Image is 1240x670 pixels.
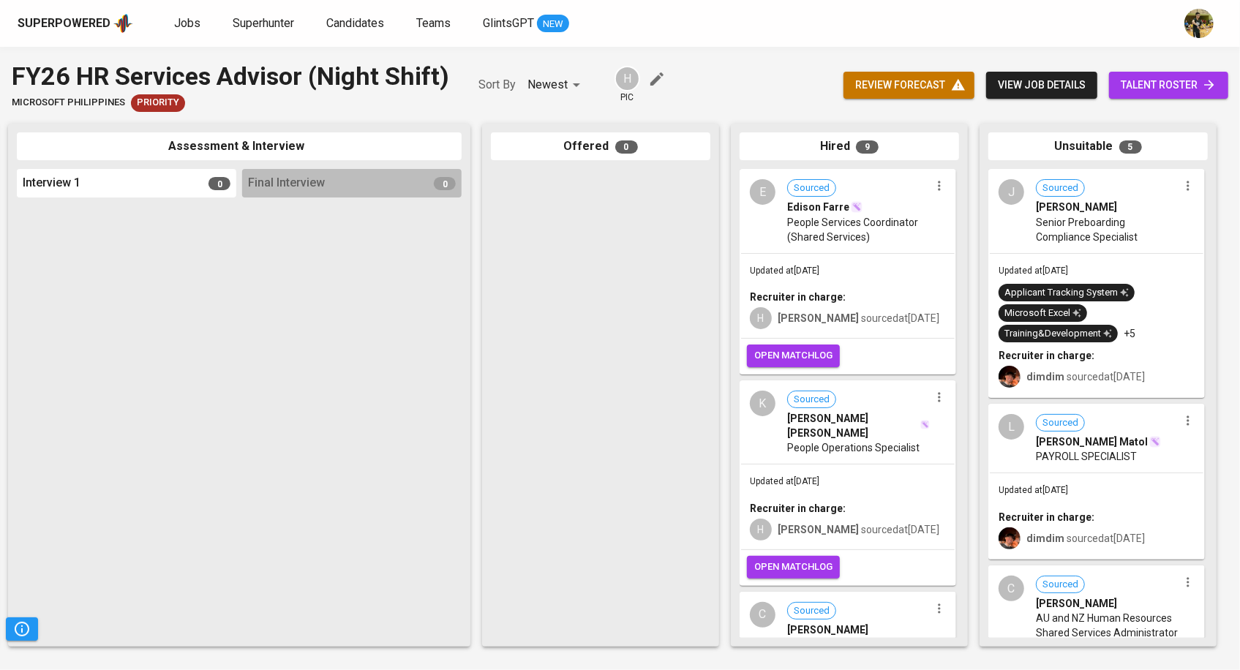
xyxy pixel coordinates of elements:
[778,312,939,324] span: sourced at [DATE]
[478,76,516,94] p: Sort By
[1119,140,1142,154] span: 5
[747,345,840,367] button: open matchlog
[787,637,930,666] span: Associate HR Operations Representative
[1036,215,1179,244] span: Senior Preboarding Compliance Specialist
[416,15,454,33] a: Teams
[747,556,840,579] button: open matchlog
[233,15,297,33] a: Superhunter
[787,440,920,455] span: People Operations Specialist
[788,604,835,618] span: Sourced
[778,524,939,535] span: sourced at [DATE]
[740,132,959,161] div: Hired
[434,177,456,190] span: 0
[483,15,569,33] a: GlintsGPT NEW
[537,17,569,31] span: NEW
[1004,327,1112,341] div: Training&Development
[750,179,775,205] div: E
[787,622,868,637] span: [PERSON_NAME]
[1026,371,1145,383] span: sourced at [DATE]
[988,404,1205,560] div: LSourced[PERSON_NAME] MatolPAYROLL SPECIALISTUpdated at[DATE]Recruiter in charge:dimdim sourcedat...
[750,502,846,514] b: Recruiter in charge:
[527,72,585,99] div: Newest
[527,76,568,94] p: Newest
[1036,200,1117,214] span: [PERSON_NAME]
[998,76,1086,94] span: view job details
[740,380,956,586] div: KSourced[PERSON_NAME] [PERSON_NAME]People Operations SpecialistUpdated at[DATE]Recruiter in charg...
[131,96,185,110] span: Priority
[787,215,930,244] span: People Services Coordinator (Shared Services)
[986,72,1097,99] button: view job details
[855,76,963,94] span: review forecast
[988,132,1208,161] div: Unsuitable
[18,12,133,34] a: Superpoweredapp logo
[999,350,1094,361] b: Recruiter in charge:
[750,307,772,329] div: H
[416,16,451,30] span: Teams
[1184,9,1214,38] img: yongcheng@glints.com
[1026,532,1064,544] b: dimdim
[17,132,462,161] div: Assessment & Interview
[750,476,819,486] span: Updated at [DATE]
[1036,596,1117,611] span: [PERSON_NAME]
[999,485,1068,495] span: Updated at [DATE]
[174,16,200,30] span: Jobs
[174,15,203,33] a: Jobs
[1026,371,1064,383] b: dimdim
[131,94,185,112] div: New Job received from Demand Team
[999,527,1021,549] img: diemas@glints.com
[483,16,534,30] span: GlintsGPT
[1124,326,1135,341] p: +5
[999,511,1094,523] b: Recruiter in charge:
[788,181,835,195] span: Sourced
[750,266,819,276] span: Updated at [DATE]
[1037,578,1084,592] span: Sourced
[326,15,387,33] a: Candidates
[248,175,325,192] span: Final Interview
[788,393,835,407] span: Sourced
[1121,76,1217,94] span: talent roster
[6,617,38,641] button: Pipeline Triggers
[1037,181,1084,195] span: Sourced
[750,602,775,628] div: C
[851,201,863,213] img: magic_wand.svg
[326,16,384,30] span: Candidates
[843,72,974,99] button: review forecast
[740,169,956,374] div: ESourcedEdison FarrePeople Services Coordinator (Shared Services)Updated at[DATE]Recruiter in cha...
[1109,72,1228,99] a: talent roster
[1036,449,1137,464] span: PAYROLL SPECIALIST
[1149,436,1161,448] img: magic_wand.svg
[750,519,772,541] div: H
[999,366,1021,388] img: diemas@glints.com
[1037,416,1084,430] span: Sourced
[1004,306,1081,320] div: Microsoft Excel
[754,559,833,576] span: open matchlog
[787,411,919,440] span: [PERSON_NAME] [PERSON_NAME]
[999,266,1068,276] span: Updated at [DATE]
[1026,532,1145,544] span: sourced at [DATE]
[12,96,125,110] span: Microsoft Philippines
[1004,286,1129,300] div: Applicant Tracking System
[615,66,640,91] div: H
[18,15,110,32] div: Superpowered
[856,140,879,154] span: 9
[23,175,80,192] span: Interview 1
[233,16,294,30] span: Superhunter
[615,140,638,154] span: 0
[988,169,1205,398] div: JSourced[PERSON_NAME]Senior Preboarding Compliance SpecialistUpdated at[DATE]Applicant Tracking S...
[1036,611,1179,640] span: AU and NZ Human Resources Shared Services Administrator
[491,132,710,161] div: Offered
[615,66,640,104] div: pic
[778,312,859,324] b: [PERSON_NAME]
[920,420,930,429] img: magic_wand.svg
[999,179,1024,205] div: J
[208,177,230,190] span: 0
[754,347,833,364] span: open matchlog
[999,414,1024,440] div: L
[1036,434,1148,449] span: [PERSON_NAME] Matol
[778,524,859,535] b: [PERSON_NAME]
[999,576,1024,601] div: C
[750,391,775,416] div: K
[12,59,449,94] div: FY26 HR Services Advisor (Night Shift)
[750,291,846,303] b: Recruiter in charge:
[787,200,849,214] span: Edison Farre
